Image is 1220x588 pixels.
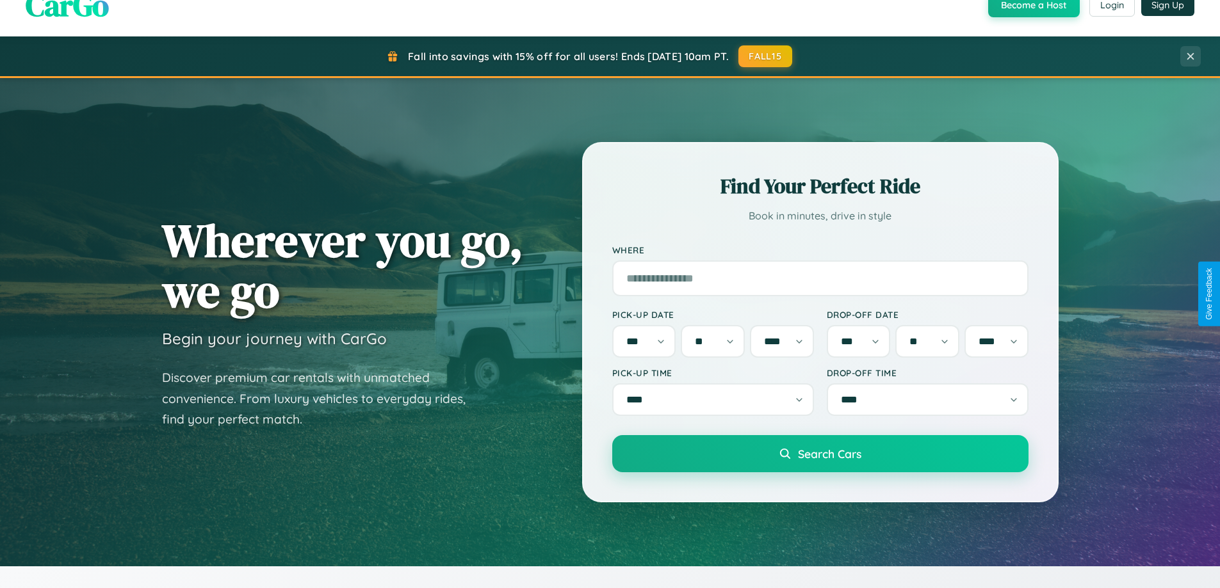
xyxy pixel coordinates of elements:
label: Drop-off Date [827,309,1029,320]
button: Search Cars [612,435,1029,472]
h3: Begin your journey with CarGo [162,329,387,348]
label: Pick-up Time [612,367,814,378]
span: Search Cars [798,447,861,461]
div: Give Feedback [1205,268,1214,320]
h2: Find Your Perfect Ride [612,172,1029,200]
label: Drop-off Time [827,367,1029,378]
p: Book in minutes, drive in style [612,207,1029,225]
label: Where [612,244,1029,255]
p: Discover premium car rentals with unmatched convenience. From luxury vehicles to everyday rides, ... [162,367,482,430]
span: Fall into savings with 15% off for all users! Ends [DATE] 10am PT. [408,50,729,63]
label: Pick-up Date [612,309,814,320]
h1: Wherever you go, we go [162,215,523,316]
button: FALL15 [738,45,792,67]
